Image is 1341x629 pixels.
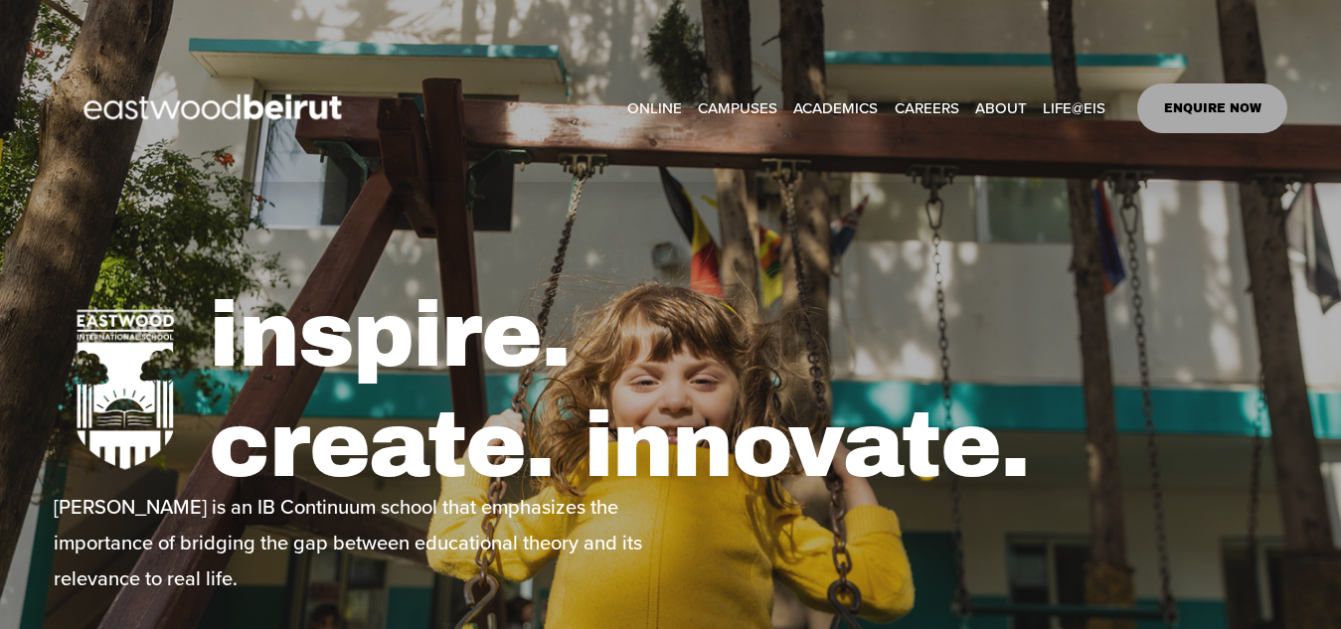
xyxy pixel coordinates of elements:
[54,58,378,159] img: EastwoodIS Global Site
[793,94,878,121] span: ACADEMICS
[627,93,682,123] a: ONLINE
[1137,83,1287,133] a: ENQUIRE NOW
[54,489,665,597] p: [PERSON_NAME] is an IB Continuum school that emphasizes the importance of bridging the gap betwee...
[895,93,959,123] a: CAREERS
[793,93,878,123] a: folder dropdown
[698,93,777,123] a: folder dropdown
[1043,94,1105,121] span: LIFE@EIS
[975,94,1027,121] span: ABOUT
[975,93,1027,123] a: folder dropdown
[698,94,777,121] span: CAMPUSES
[1043,93,1105,123] a: folder dropdown
[209,280,1287,502] h1: inspire. create. innovate.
